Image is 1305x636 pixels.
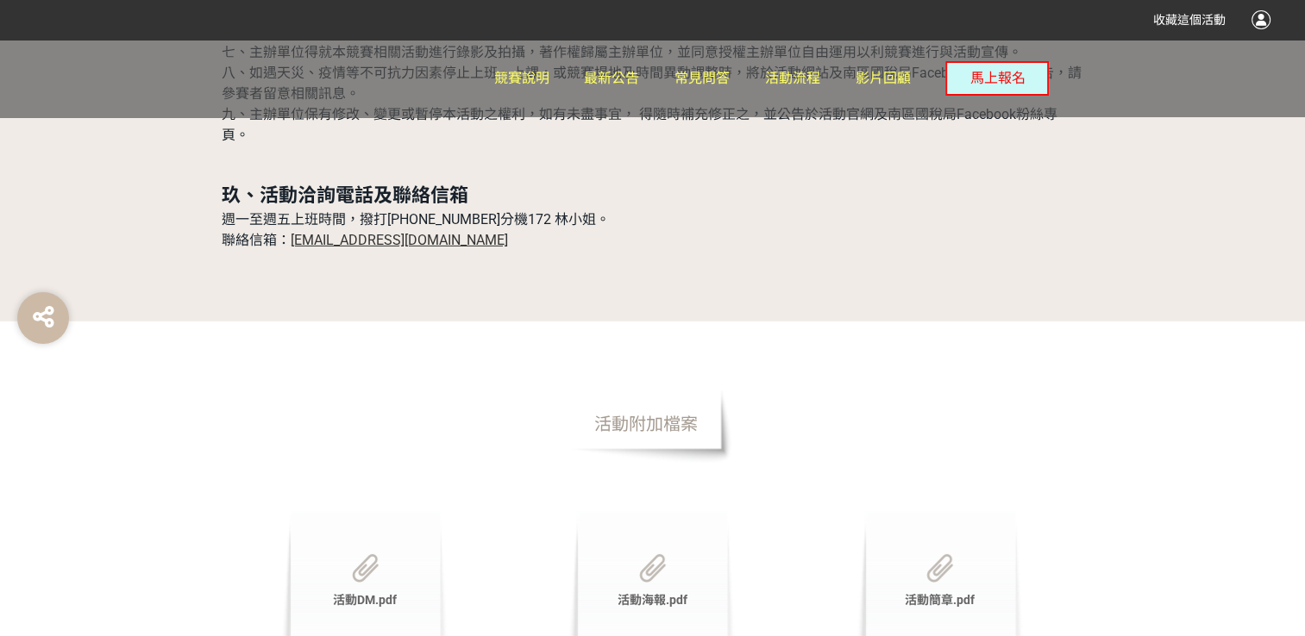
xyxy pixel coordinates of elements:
[926,554,953,583] img: Icon
[765,70,820,86] span: 活動流程
[905,593,975,607] a: 活動簡章.pdf
[222,184,468,206] strong: 玖、活動洽詢電話及聯絡信箱
[291,232,508,248] a: [EMAIL_ADDRESS][DOMAIN_NAME]
[560,385,732,463] span: 活動附加檔案
[969,70,1025,86] span: 馬上報名
[674,40,730,117] a: 常見問答
[494,70,549,86] span: 競賽說明
[674,70,730,86] span: 常見問答
[618,593,687,607] a: 活動海報.pdf
[945,61,1049,96] button: 馬上報名
[765,40,820,117] a: 活動流程
[584,40,639,117] a: 最新公告
[584,70,639,86] span: 最新公告
[494,40,549,117] a: 競賽說明
[1153,13,1226,27] span: 收藏這個活動
[856,70,911,86] span: 影片回顧
[856,40,911,117] a: 影片回顧
[222,211,610,228] span: 週一至週五上班時間，撥打[PHONE_NUMBER]分機172 林小姐。
[639,554,666,583] img: Icon
[352,554,379,583] img: Icon
[333,593,397,607] a: 活動DM.pdf
[222,232,508,248] span: 聯絡信箱：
